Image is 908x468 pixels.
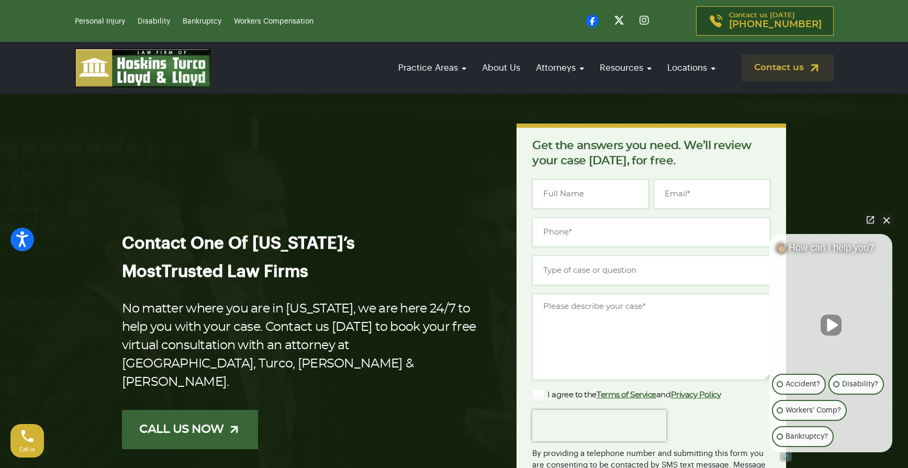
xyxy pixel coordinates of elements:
p: Accident? [786,378,820,391]
a: Attorneys [531,53,589,83]
iframe: reCAPTCHA [532,410,666,441]
input: Phone* [532,217,770,247]
p: Get the answers you need. We’ll review your case [DATE], for free. [532,138,770,169]
p: Disability? [842,378,878,391]
a: Bankruptcy [183,18,221,25]
a: Privacy Policy [671,391,721,399]
span: Call us [19,447,36,452]
div: 👋🏼 How can I help you? [769,242,892,259]
p: Contact us [DATE] [729,12,822,30]
span: [PHONE_NUMBER] [729,19,822,30]
a: Contact us [742,54,834,81]
a: CALL US NOW [122,410,258,449]
a: Workers Compensation [234,18,313,25]
button: Close Intaker Chat Widget [879,213,894,227]
a: About Us [477,53,525,83]
img: arrow-up-right-light.svg [228,423,241,436]
a: Locations [662,53,721,83]
span: Trusted Law Firms [162,263,308,280]
label: I agree to the and [532,389,721,402]
input: Email* [654,179,770,209]
a: Contact us [DATE][PHONE_NUMBER] [696,6,834,36]
a: Open intaker chat [780,452,792,462]
span: Contact One Of [US_STATE]’s [122,235,355,252]
a: Disability [138,18,170,25]
p: Workers' Comp? [786,404,841,417]
a: Practice Areas [393,53,472,83]
p: No matter where you are in [US_STATE], we are here 24/7 to help you with your case. Contact us [D... [122,300,484,392]
a: Terms of Service [597,391,656,399]
a: Open direct chat [863,213,878,227]
input: Type of case or question [532,255,770,285]
button: Unmute video [821,315,842,336]
input: Full Name [532,179,649,209]
img: logo [75,48,211,87]
a: Resources [595,53,657,83]
p: Bankruptcy? [786,430,828,443]
span: Most [122,263,162,280]
a: Personal Injury [75,18,125,25]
